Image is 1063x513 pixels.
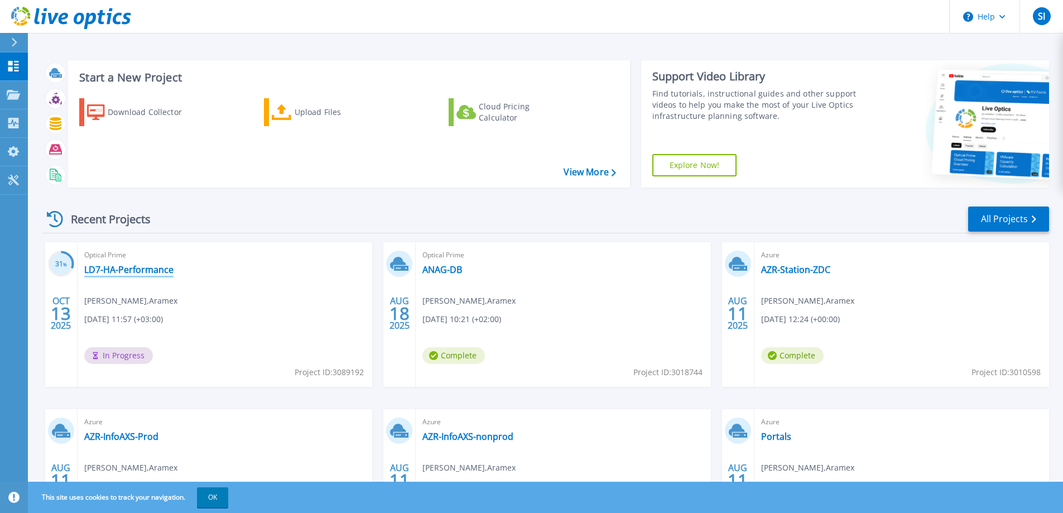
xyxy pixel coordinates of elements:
button: OK [197,487,228,507]
h3: Start a New Project [79,71,615,84]
div: Upload Files [295,101,384,123]
span: 13 [51,309,71,318]
span: 11 [51,476,71,485]
span: [DATE] 11:14 (+00:00) [761,480,840,492]
span: Project ID: 3010598 [971,366,1041,378]
span: Azure [761,249,1042,261]
div: AUG 2025 [389,460,410,501]
div: AUG 2025 [50,460,71,501]
div: AUG 2025 [727,460,748,501]
span: Azure [422,416,704,428]
a: Download Collector [79,98,204,126]
span: In Progress [84,347,153,364]
div: Download Collector [108,101,197,123]
span: 11 [728,476,748,485]
span: This site uses cookies to track your navigation. [31,487,228,507]
span: Azure [761,416,1042,428]
span: 18 [389,309,410,318]
div: Recent Projects [43,205,166,233]
div: Find tutorials, instructional guides and other support videos to help you make the most of your L... [652,88,860,122]
a: Explore Now! [652,154,737,176]
a: AZR-InfoAXS-Prod [84,431,158,442]
div: Cloud Pricing Calculator [479,101,568,123]
span: [DATE] 11:57 (+03:00) [84,313,163,325]
span: % [63,261,67,267]
span: [PERSON_NAME] , Aramex [422,462,516,474]
a: AZR-InfoAXS-nonprod [422,431,513,442]
span: Project ID: 3089192 [295,366,364,378]
div: Support Video Library [652,69,860,84]
a: Cloud Pricing Calculator [449,98,573,126]
span: [PERSON_NAME] , Aramex [84,462,177,474]
span: Optical Prime [422,249,704,261]
h3: 31 [48,258,74,271]
span: [PERSON_NAME] , Aramex [84,295,177,307]
a: All Projects [968,207,1049,232]
span: [DATE] 11:17 (+00:00) [422,480,501,492]
span: Azure [84,416,365,428]
span: SI [1038,12,1045,21]
span: Complete [422,347,485,364]
a: ANAG-DB [422,264,462,275]
span: [DATE] 12:24 (+00:00) [761,313,840,325]
div: AUG 2025 [389,293,410,334]
span: Optical Prime [84,249,365,261]
div: AUG 2025 [727,293,748,334]
span: [PERSON_NAME] , Aramex [422,295,516,307]
span: Complete [761,347,824,364]
span: Project ID: 3018744 [633,366,703,378]
a: Upload Files [264,98,388,126]
span: [DATE] 10:21 (+02:00) [422,313,501,325]
span: [DATE] 12:23 (+00:00) [84,480,163,492]
a: View More [564,167,615,178]
a: Portals [761,431,791,442]
span: 11 [728,309,748,318]
a: LD7-HA-Performance [84,264,174,275]
a: AZR-Station-ZDC [761,264,830,275]
span: 11 [389,476,410,485]
span: [PERSON_NAME] , Aramex [761,462,854,474]
div: OCT 2025 [50,293,71,334]
span: [PERSON_NAME] , Aramex [761,295,854,307]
